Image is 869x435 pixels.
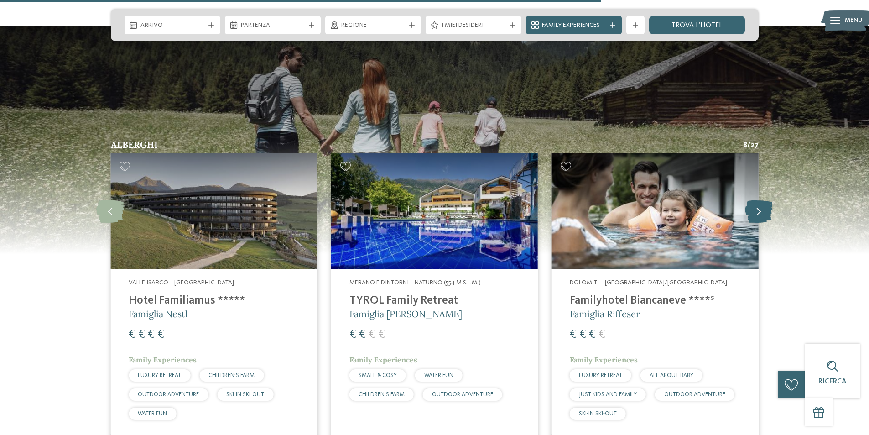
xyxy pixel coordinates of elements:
span: Merano e dintorni – Naturno (554 m s.l.m.) [349,279,481,286]
span: € [579,329,586,341]
img: Cercate un hotel con piscina coperta per bambini in Alto Adige? [552,153,758,269]
span: WATER FUN [424,372,453,378]
span: SKI-IN SKI-OUT [226,392,264,398]
h4: Familyhotel Biancaneve ****ˢ [570,294,740,308]
span: Regione [341,21,405,30]
span: € [598,329,605,341]
span: Famiglia Riffeser [570,308,640,320]
span: WATER FUN [138,411,167,417]
span: € [349,329,356,341]
span: € [570,329,577,341]
span: Famiglia Nestl [129,308,187,320]
span: OUTDOOR ADVENTURE [138,392,199,398]
span: Arrivo [140,21,204,30]
span: SKI-IN SKI-OUT [579,411,617,417]
span: Dolomiti – [GEOGRAPHIC_DATA]/[GEOGRAPHIC_DATA] [570,279,727,286]
span: Family Experiences [542,21,606,30]
span: € [129,329,135,341]
span: Famiglia [PERSON_NAME] [349,308,462,320]
span: SMALL & COSY [359,372,397,378]
span: LUXURY RETREAT [138,372,181,378]
span: Family Experiences [129,355,197,364]
span: 27 [750,140,759,150]
span: Alberghi [111,139,158,150]
span: / [747,140,750,150]
span: € [359,329,366,341]
img: Familien Wellness Residence Tyrol **** [331,153,538,269]
span: € [589,329,596,341]
span: CHILDREN’S FARM [359,392,405,398]
span: € [378,329,385,341]
span: € [138,329,145,341]
span: LUXURY RETREAT [579,372,622,378]
span: Partenza [241,21,305,30]
span: € [148,329,155,341]
span: OUTDOOR ADVENTURE [432,392,493,398]
span: JUST KIDS AND FAMILY [579,392,637,398]
span: I miei desideri [442,21,505,30]
span: CHILDREN’S FARM [208,372,255,378]
span: OUTDOOR ADVENTURE [664,392,725,398]
h4: TYROL Family Retreat [349,294,520,308]
a: trova l’hotel [649,16,745,34]
span: ALL ABOUT BABY [650,372,693,378]
span: € [157,329,164,341]
span: 8 [743,140,747,150]
span: Family Experiences [570,355,638,364]
img: Cercate un hotel con piscina coperta per bambini in Alto Adige? [110,153,317,269]
span: Family Experiences [349,355,417,364]
span: Valle Isarco – [GEOGRAPHIC_DATA] [129,279,234,286]
span: € [369,329,375,341]
span: Ricerca [818,378,847,385]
